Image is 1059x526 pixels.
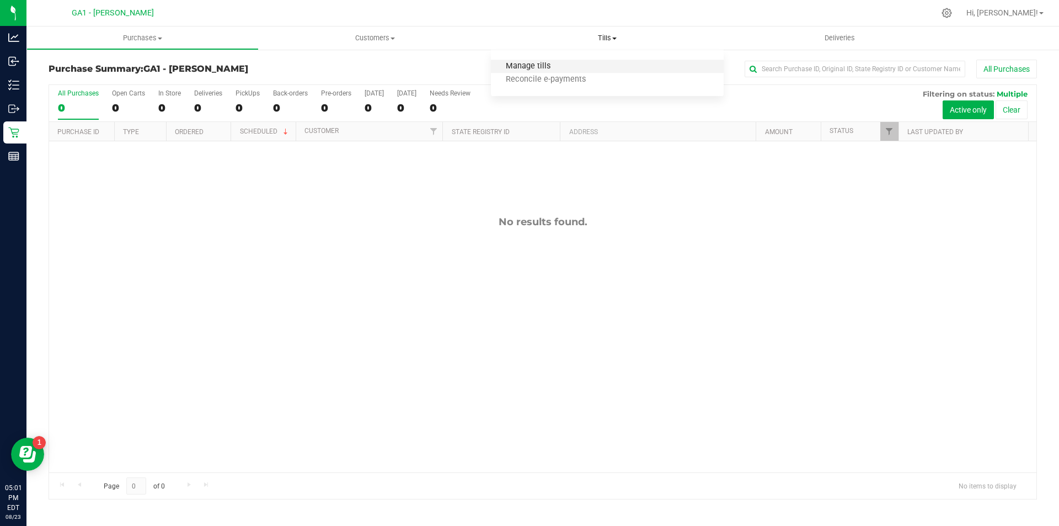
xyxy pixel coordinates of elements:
span: Manage tills [491,62,565,71]
div: Open Carts [112,89,145,97]
div: 0 [158,102,181,114]
a: Filter [424,122,442,141]
div: [DATE] [365,89,384,97]
span: Purchases [27,33,258,43]
span: Multiple [997,89,1028,98]
span: Tills [491,33,723,43]
div: 0 [365,102,384,114]
a: Last Updated By [907,128,963,136]
inline-svg: Retail [8,127,19,138]
div: 0 [194,102,222,114]
h3: Purchase Summary: [49,64,378,74]
button: All Purchases [976,60,1037,78]
div: 0 [273,102,308,114]
span: Filtering on status: [923,89,994,98]
div: 0 [321,102,351,114]
a: Tills Manage tills Reconcile e-payments [491,26,723,50]
span: GA1 - [PERSON_NAME] [143,63,248,74]
div: In Store [158,89,181,97]
inline-svg: Inventory [8,79,19,91]
div: Back-orders [273,89,308,97]
button: Active only [943,100,994,119]
a: Customer [304,127,339,135]
div: No results found. [49,216,1036,228]
div: 0 [430,102,470,114]
a: Filter [880,122,898,141]
iframe: Resource center [11,438,44,471]
div: Manage settings [940,8,954,18]
a: Purchase ID [57,128,99,136]
div: PickUps [236,89,260,97]
div: 0 [58,102,99,114]
p: 05:01 PM EDT [5,483,22,513]
span: Page of 0 [94,477,174,495]
input: Search Purchase ID, Original ID, State Registry ID or Customer Name... [745,61,965,77]
a: Amount [765,128,793,136]
a: Status [830,127,853,135]
div: Needs Review [430,89,470,97]
p: 08/23 [5,513,22,521]
span: No items to display [950,477,1025,494]
div: Deliveries [194,89,222,97]
span: Hi, [PERSON_NAME]! [966,8,1038,17]
a: State Registry ID [452,128,510,136]
a: Ordered [175,128,204,136]
div: 0 [397,102,416,114]
a: Type [123,128,139,136]
span: Deliveries [810,33,870,43]
div: 0 [112,102,145,114]
div: [DATE] [397,89,416,97]
a: Scheduled [240,127,290,135]
a: Deliveries [724,26,956,50]
inline-svg: Reports [8,151,19,162]
iframe: Resource center unread badge [33,436,46,449]
div: All Purchases [58,89,99,97]
a: Customers [259,26,491,50]
span: GA1 - [PERSON_NAME] [72,8,154,18]
button: Clear [996,100,1028,119]
th: Address [560,122,756,141]
span: Customers [259,33,490,43]
div: Pre-orders [321,89,351,97]
a: Purchases [26,26,259,50]
inline-svg: Analytics [8,32,19,43]
inline-svg: Outbound [8,103,19,114]
inline-svg: Inbound [8,56,19,67]
span: Reconcile e-payments [491,75,601,84]
div: 0 [236,102,260,114]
